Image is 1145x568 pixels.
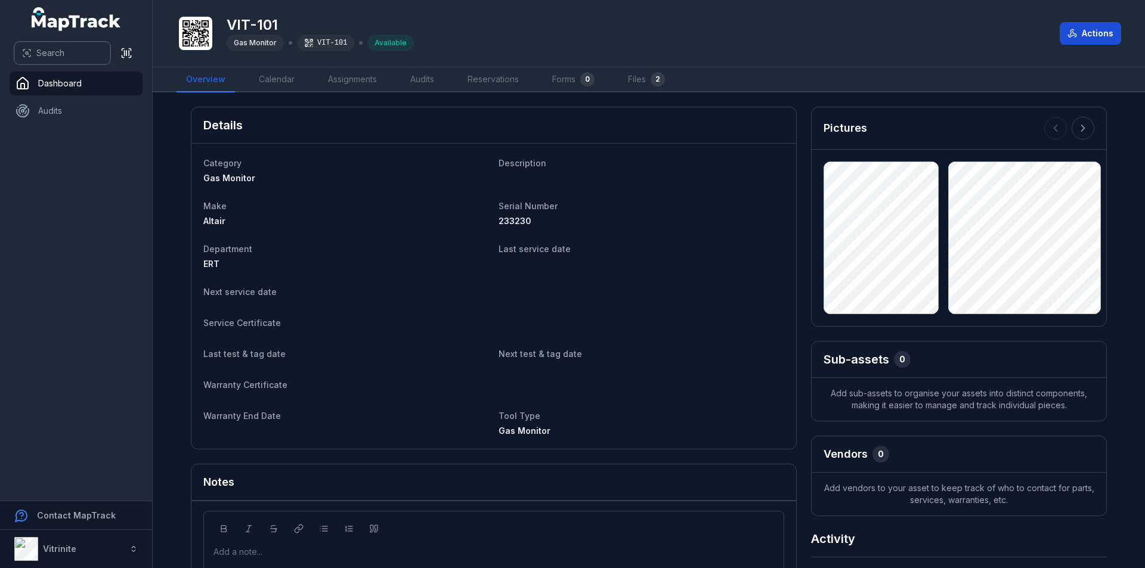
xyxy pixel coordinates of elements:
span: Tool Type [499,411,540,421]
strong: Vitrinite [43,544,76,554]
button: Actions [1060,22,1121,45]
a: Dashboard [10,72,143,95]
span: Service Certificate [203,318,281,328]
span: Altair [203,216,225,226]
h2: Activity [811,530,855,547]
h2: Sub-assets [824,351,889,368]
div: 0 [872,446,889,463]
span: Department [203,244,252,254]
span: Last service date [499,244,571,254]
span: ERT [203,259,219,269]
span: Add sub-assets to organise your assets into distinct components, making it easier to manage and t... [812,378,1106,421]
a: Audits [10,99,143,123]
button: Search [14,42,110,64]
a: Files2 [618,67,674,92]
span: Gas Monitor [203,173,255,183]
span: Search [36,47,64,59]
h3: Notes [203,474,234,491]
a: Calendar [249,67,304,92]
span: Gas Monitor [234,38,277,47]
div: 2 [651,72,665,86]
span: Make [203,201,227,211]
div: 0 [580,72,595,86]
span: Next test & tag date [499,349,582,359]
a: Reservations [458,67,528,92]
span: Next service date [203,287,277,297]
div: VIT-101 [297,35,354,51]
span: Category [203,158,242,168]
a: MapTrack [32,7,121,31]
span: Warranty Certificate [203,380,287,390]
span: Gas Monitor [499,426,550,436]
span: Add vendors to your asset to keep track of who to contact for parts, services, warranties, etc. [812,473,1106,516]
a: Assignments [318,67,386,92]
div: Available [367,35,414,51]
strong: Contact MapTrack [37,510,116,520]
span: Last test & tag date [203,349,286,359]
h1: VIT-101 [227,15,414,35]
a: Overview [177,67,235,92]
a: Forms0 [543,67,604,92]
span: Serial Number [499,201,558,211]
a: Audits [401,67,444,92]
span: 233230 [499,216,531,226]
h3: Vendors [824,446,868,463]
h3: Pictures [824,120,867,136]
div: 0 [894,351,911,368]
span: Warranty End Date [203,411,281,421]
span: Description [499,158,546,168]
h2: Details [203,117,243,134]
